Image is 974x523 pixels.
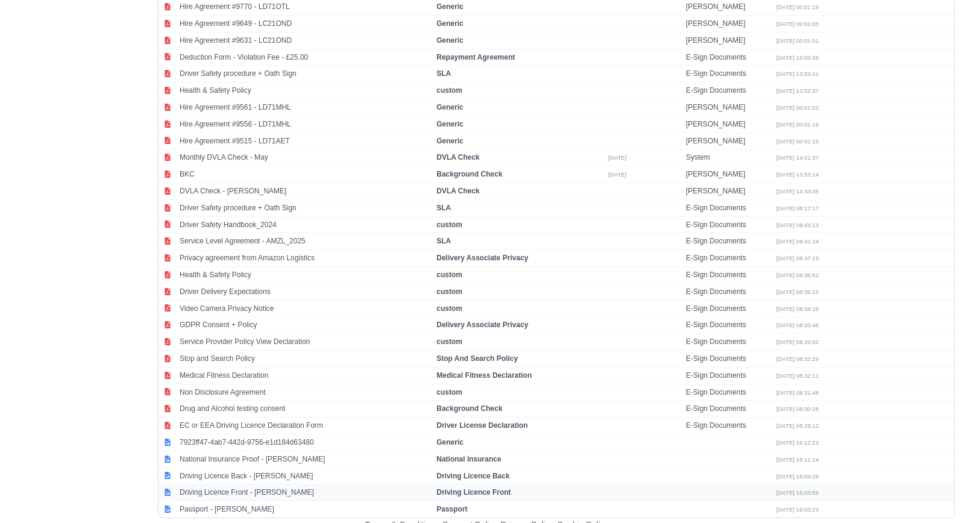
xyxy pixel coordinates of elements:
[436,170,502,178] strong: Background Check
[683,166,773,183] td: [PERSON_NAME]
[436,472,509,480] strong: Driving Licence Back
[776,37,818,44] small: [DATE] 00:01:01
[683,334,773,351] td: E-Sign Documents
[436,137,463,145] strong: Generic
[776,4,818,10] small: [DATE] 00:01:19
[177,233,433,250] td: Service Level Agreement - AMZL_2025
[436,86,462,95] strong: custom
[436,271,462,279] strong: custom
[683,183,773,200] td: [PERSON_NAME]
[683,199,773,216] td: E-Sign Documents
[683,317,773,334] td: E-Sign Documents
[776,154,818,161] small: [DATE] 14:01:37
[436,69,451,78] strong: SLA
[683,16,773,33] td: [PERSON_NAME]
[683,116,773,133] td: [PERSON_NAME]
[776,322,818,328] small: [DATE] 08:33:46
[436,120,463,128] strong: Generic
[608,171,626,178] small: [DATE]
[608,154,626,161] small: [DATE]
[683,49,773,66] td: E-Sign Documents
[776,87,818,94] small: [DATE] 13:52:37
[683,267,773,284] td: E-Sign Documents
[683,418,773,434] td: E-Sign Documents
[177,16,433,33] td: Hire Agreement #9649 - LC21OND
[436,53,515,61] strong: Repayment Agreement
[776,171,818,178] small: [DATE] 13:53:14
[177,317,433,334] td: GDPR Consent + Policy
[776,272,818,278] small: [DATE] 08:36:52
[683,350,773,367] td: E-Sign Documents
[177,501,433,518] td: Passport - [PERSON_NAME]
[177,367,433,384] td: Medical Fitness Declaration
[436,254,528,262] strong: Delivery Associate Privacy
[683,32,773,49] td: [PERSON_NAME]
[177,334,433,351] td: Service Provider Policy View Declaration
[436,421,527,430] strong: Driver License Declaration
[683,216,773,233] td: E-Sign Documents
[683,300,773,317] td: E-Sign Documents
[177,250,433,267] td: Privacy agreement from Amazon Logistics
[436,19,463,28] strong: Generic
[177,133,433,149] td: Hire Agreement #9515 - LD71AET
[177,468,433,484] td: Driving Licence Back - [PERSON_NAME]
[776,255,818,261] small: [DATE] 08:37:19
[177,83,433,99] td: Health & Safety Policy
[177,99,433,116] td: Hire Agreement #9561 - LD71MHL
[436,103,463,111] strong: Generic
[177,484,433,501] td: Driving Licence Front - [PERSON_NAME]
[683,367,773,384] td: E-Sign Documents
[177,49,433,66] td: Deduction Form - Violation Fee - £25.00
[436,505,467,513] strong: Passport
[177,149,433,166] td: Monthly DVLA Check - May
[436,36,463,45] strong: Generic
[683,83,773,99] td: E-Sign Documents
[436,438,463,446] strong: Generic
[177,116,433,133] td: Hire Agreement #9556 - LD71MHL
[776,238,818,245] small: [DATE] 08:41:34
[177,451,433,468] td: National Insurance Proof - [PERSON_NAME]
[776,305,818,312] small: [DATE] 08:34:16
[177,66,433,83] td: Driver Safety procedure + Oath Sign
[436,2,463,11] strong: Generic
[758,384,974,523] iframe: Chat Widget
[436,371,532,380] strong: Medical Fitness Declaration
[776,54,818,61] small: [DATE] 15:03:39
[776,20,818,27] small: [DATE] 00:01:05
[177,418,433,434] td: EC or EEA Driving Licence Declaration Form
[683,283,773,300] td: E-Sign Documents
[436,153,480,161] strong: DVLA Check
[436,304,462,313] strong: custom
[683,384,773,401] td: E-Sign Documents
[177,283,433,300] td: Driver Delivery Expectations
[436,321,528,329] strong: Delivery Associate Privacy
[177,199,433,216] td: Driver Safety procedure + Oath Sign
[776,339,818,345] small: [DATE] 08:33:02
[683,233,773,250] td: E-Sign Documents
[776,104,818,111] small: [DATE] 00:01:02
[436,221,462,229] strong: custom
[683,99,773,116] td: [PERSON_NAME]
[436,404,502,413] strong: Background Check
[177,267,433,284] td: Health & Safety Policy
[177,300,433,317] td: Video Camera Privacy Notice
[436,388,462,396] strong: custom
[683,149,773,166] td: System
[776,372,818,379] small: [DATE] 08:32:11
[776,70,818,77] small: [DATE] 13:53:41
[776,188,818,195] small: [DATE] 14:33:45
[177,183,433,200] td: DVLA Check - [PERSON_NAME]
[776,121,818,128] small: [DATE] 00:01:19
[683,250,773,267] td: E-Sign Documents
[776,222,818,228] small: [DATE] 08:43:13
[177,384,433,401] td: Non Disclosure Agreement
[177,434,433,451] td: 7923ff47-4ab7-442d-9756-e1d184d63480
[177,166,433,183] td: BKC
[683,66,773,83] td: E-Sign Documents
[177,216,433,233] td: Driver Safety Handbook_2024
[776,205,818,211] small: [DATE] 08:17:17
[177,401,433,418] td: Drug and Alcohol testing consent
[436,354,518,363] strong: Stop And Search Policy
[683,401,773,418] td: E-Sign Documents
[436,187,480,195] strong: DVLA Check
